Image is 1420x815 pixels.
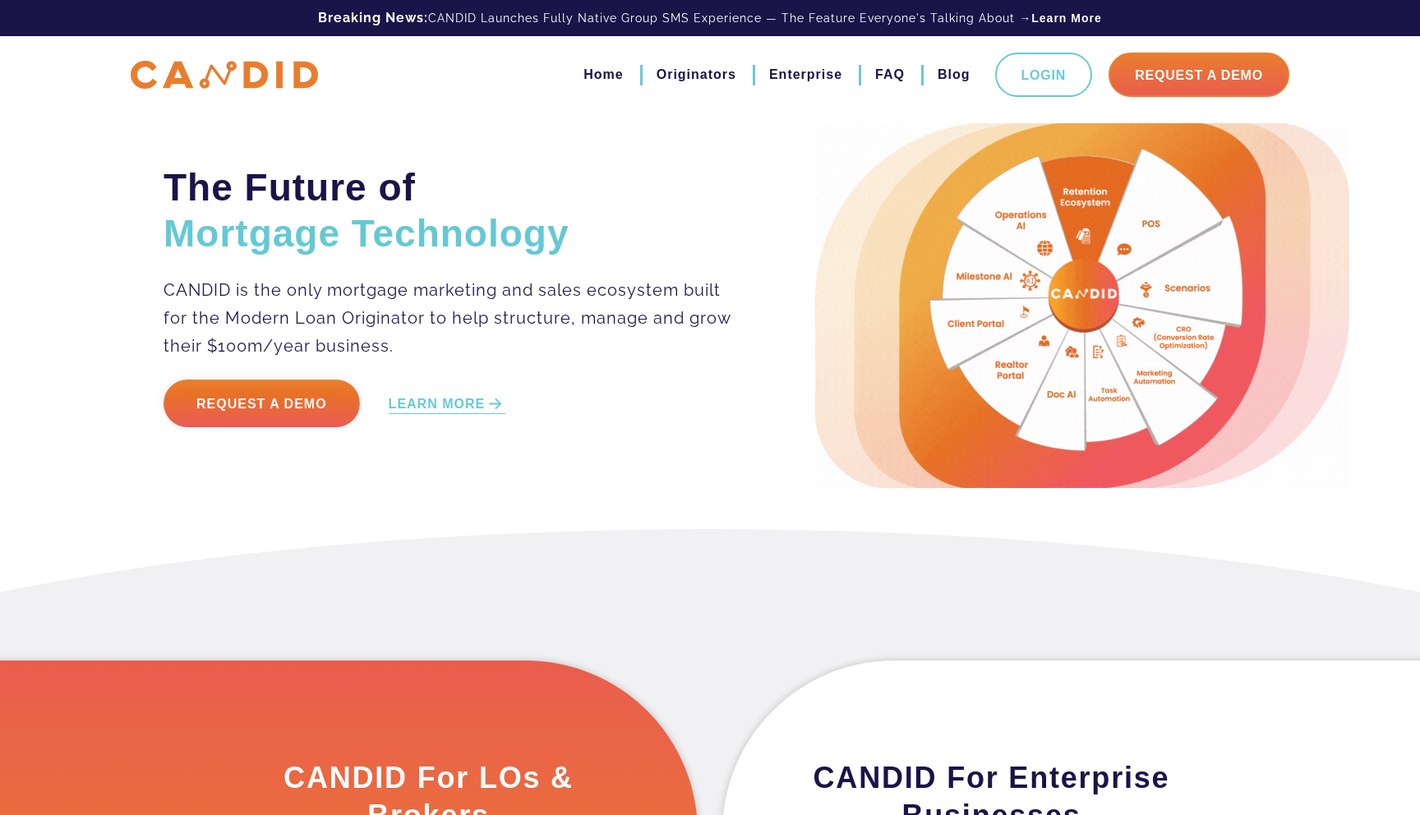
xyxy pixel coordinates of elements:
[164,276,733,360] p: CANDID is the only mortgage marketing and sales ecosystem built for the Modern Loan Originator to...
[318,10,428,25] b: Breaking News:
[583,61,623,89] a: Home
[938,61,970,89] a: Blog
[1109,53,1289,97] a: Request A Demo
[815,123,1349,488] img: Candid Hero Image
[131,61,318,90] img: CANDID APP
[389,395,506,414] a: LEARN MORE
[164,380,360,427] a: Request a Demo
[164,164,733,256] h2: The Future of
[1031,10,1101,26] a: Learn More
[657,61,736,89] a: Originators
[164,212,569,255] span: Mortgage Technology
[769,61,842,89] a: Enterprise
[995,53,1093,97] a: Login
[875,61,905,89] a: FAQ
